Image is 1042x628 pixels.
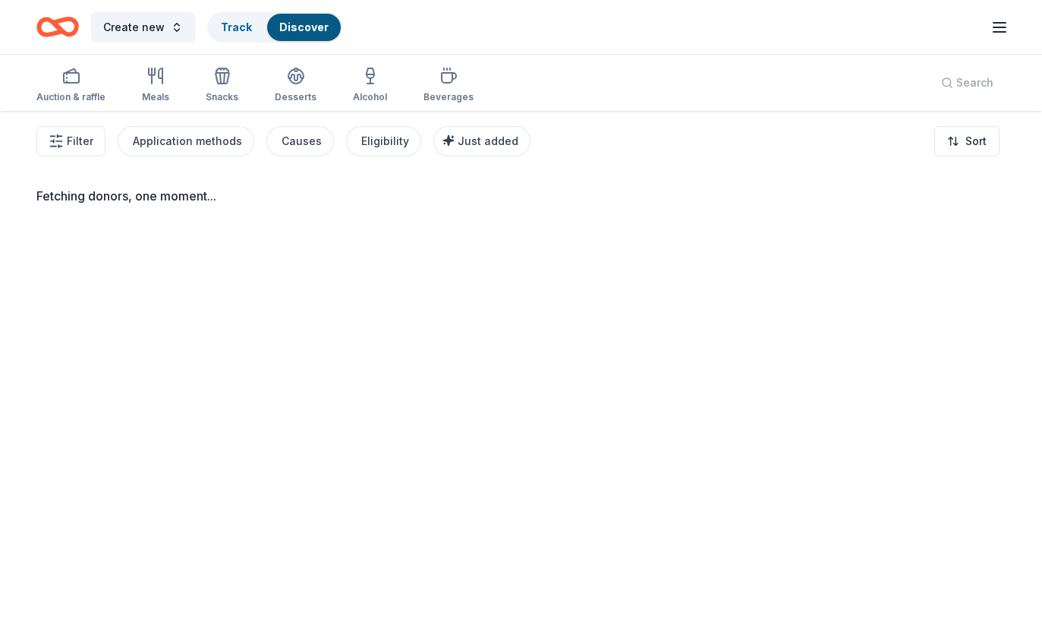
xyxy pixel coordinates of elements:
button: Auction & raffle [36,61,105,111]
div: Meals [142,91,169,103]
button: Just added [433,126,530,156]
button: Meals [142,61,169,111]
button: Filter [36,126,105,156]
button: Causes [266,126,334,156]
div: Desserts [275,91,316,103]
span: Sort [965,132,987,150]
button: Sort [934,126,1000,156]
div: Beverages [423,91,474,103]
div: Fetching donors, one moment... [36,187,1006,205]
span: Create new [103,18,165,36]
button: Beverages [423,61,474,111]
button: Eligibility [346,126,421,156]
button: Desserts [275,61,316,111]
a: Home [36,9,79,45]
div: Snacks [206,91,238,103]
span: Just added [458,134,518,147]
button: Create new [91,12,195,43]
div: Alcohol [353,91,387,103]
button: Alcohol [353,61,387,111]
a: Discover [279,21,329,33]
button: TrackDiscover [207,12,342,43]
button: Snacks [206,61,238,111]
div: Eligibility [361,132,409,150]
div: Application methods [133,132,242,150]
span: Filter [67,132,93,150]
button: Application methods [118,126,254,156]
div: Causes [282,132,322,150]
div: Auction & raffle [36,91,105,103]
a: Track [221,21,252,33]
